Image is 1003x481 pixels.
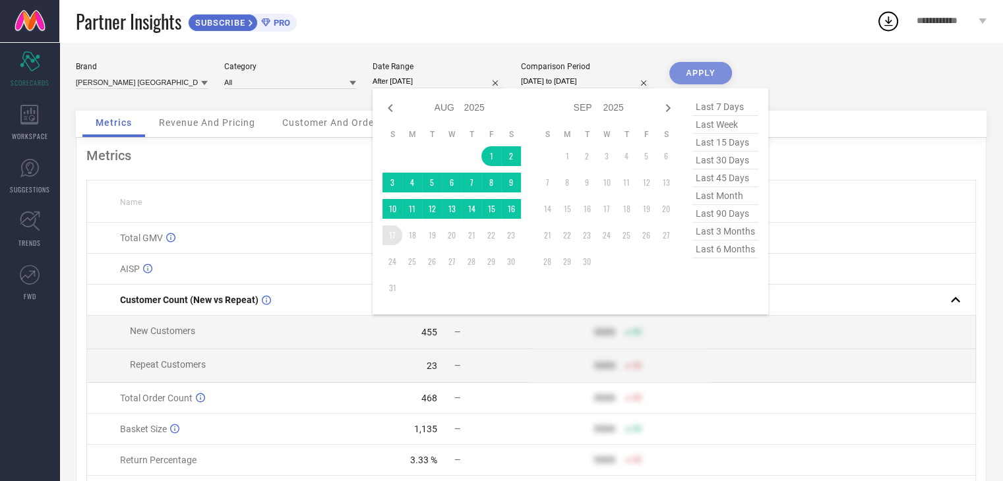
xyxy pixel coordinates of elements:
[120,295,258,305] span: Customer Count (New vs Repeat)
[402,225,422,245] td: Mon Aug 18 2025
[537,252,557,271] td: Sun Sep 28 2025
[617,199,636,219] td: Thu Sep 18 2025
[692,134,758,152] span: last 15 days
[692,240,758,258] span: last 6 months
[597,199,617,219] td: Wed Sep 17 2025
[636,129,656,140] th: Friday
[282,117,383,128] span: Customer And Orders
[501,146,521,166] td: Sat Aug 02 2025
[454,424,460,434] span: —
[120,198,142,207] span: Name
[537,173,557,192] td: Sun Sep 07 2025
[442,225,462,245] td: Wed Aug 20 2025
[632,327,642,337] span: 50
[427,360,437,371] div: 23
[692,116,758,134] span: last week
[410,455,437,465] div: 3.33 %
[454,361,460,370] span: —
[422,199,442,219] td: Tue Aug 12 2025
[537,225,557,245] td: Sun Sep 21 2025
[130,325,195,336] span: New Customers
[462,252,481,271] td: Thu Aug 28 2025
[660,100,676,116] div: Next month
[382,278,402,298] td: Sun Aug 31 2025
[617,146,636,166] td: Thu Sep 04 2025
[557,199,577,219] td: Mon Sep 15 2025
[402,129,422,140] th: Monday
[120,424,167,434] span: Basket Size
[442,252,462,271] td: Wed Aug 27 2025
[422,252,442,271] td: Tue Aug 26 2025
[656,173,676,192] td: Sat Sep 13 2025
[421,327,437,337] div: 455
[597,173,617,192] td: Wed Sep 10 2025
[382,252,402,271] td: Sun Aug 24 2025
[422,129,442,140] th: Tuesday
[636,146,656,166] td: Fri Sep 05 2025
[270,18,290,28] span: PRO
[636,225,656,245] td: Fri Sep 26 2025
[557,129,577,140] th: Monday
[373,62,504,71] div: Date Range
[537,129,557,140] th: Sunday
[189,18,249,28] span: SUBSCRIBE
[481,199,501,219] td: Fri Aug 15 2025
[120,264,140,274] span: AISP
[501,252,521,271] td: Sat Aug 30 2025
[120,455,197,465] span: Return Percentage
[577,199,597,219] td: Tue Sep 16 2025
[159,117,255,128] span: Revenue And Pricing
[577,225,597,245] td: Tue Sep 23 2025
[454,393,460,403] span: —
[656,225,676,245] td: Sat Sep 27 2025
[382,129,402,140] th: Sunday
[597,129,617,140] th: Wednesday
[12,131,48,141] span: WORKSPACE
[656,199,676,219] td: Sat Sep 20 2025
[76,62,208,71] div: Brand
[10,184,50,194] span: SUGGESTIONS
[692,223,758,240] span: last 3 months
[521,74,653,88] input: Select comparison period
[373,74,504,88] input: Select date range
[454,327,460,337] span: —
[120,393,193,403] span: Total Order Count
[442,199,462,219] td: Wed Aug 13 2025
[422,173,442,192] td: Tue Aug 05 2025
[577,129,597,140] th: Tuesday
[382,199,402,219] td: Sun Aug 10 2025
[402,252,422,271] td: Mon Aug 25 2025
[188,11,297,32] a: SUBSCRIBEPRO
[422,225,442,245] td: Tue Aug 19 2025
[632,455,642,465] span: 50
[632,424,642,434] span: 50
[594,360,615,371] div: 9999
[692,205,758,223] span: last 90 days
[442,129,462,140] th: Wednesday
[692,152,758,169] span: last 30 days
[636,173,656,192] td: Fri Sep 12 2025
[462,225,481,245] td: Thu Aug 21 2025
[454,455,460,465] span: —
[692,187,758,205] span: last month
[617,225,636,245] td: Thu Sep 25 2025
[86,148,976,163] div: Metrics
[414,424,437,434] div: 1,135
[481,129,501,140] th: Friday
[96,117,132,128] span: Metrics
[501,225,521,245] td: Sat Aug 23 2025
[24,291,36,301] span: FWD
[462,199,481,219] td: Thu Aug 14 2025
[557,225,577,245] td: Mon Sep 22 2025
[594,327,615,337] div: 9999
[501,129,521,140] th: Saturday
[130,359,206,370] span: Repeat Customers
[501,199,521,219] td: Sat Aug 16 2025
[636,199,656,219] td: Fri Sep 19 2025
[656,146,676,166] td: Sat Sep 06 2025
[876,9,900,33] div: Open download list
[481,225,501,245] td: Fri Aug 22 2025
[521,62,653,71] div: Comparison Period
[577,252,597,271] td: Tue Sep 30 2025
[597,146,617,166] td: Wed Sep 03 2025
